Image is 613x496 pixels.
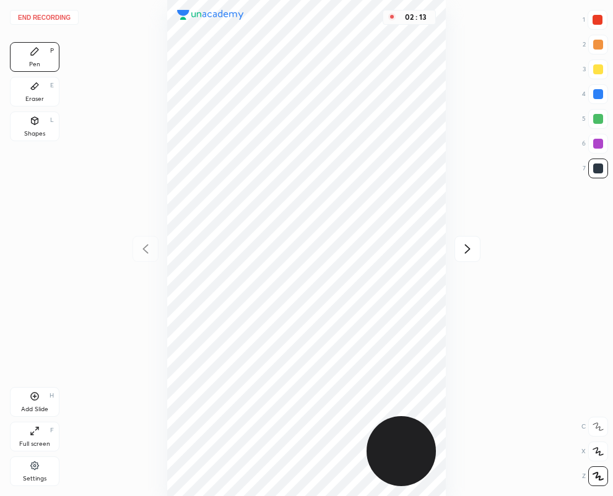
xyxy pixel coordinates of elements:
[10,10,79,25] button: End recording
[582,466,608,486] div: Z
[50,117,54,123] div: L
[581,442,608,461] div: X
[24,131,45,137] div: Shapes
[50,393,54,399] div: H
[401,13,430,22] div: 02 : 13
[29,61,40,67] div: Pen
[177,10,244,20] img: logo.38c385cc.svg
[583,59,608,79] div: 3
[25,96,44,102] div: Eraser
[582,134,608,154] div: 6
[583,35,608,54] div: 2
[582,109,608,129] div: 5
[50,427,54,433] div: F
[50,48,54,54] div: P
[50,82,54,89] div: E
[583,10,607,30] div: 1
[582,84,608,104] div: 4
[581,417,608,437] div: C
[19,441,50,447] div: Full screen
[583,159,608,178] div: 7
[23,476,46,482] div: Settings
[21,406,48,412] div: Add Slide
